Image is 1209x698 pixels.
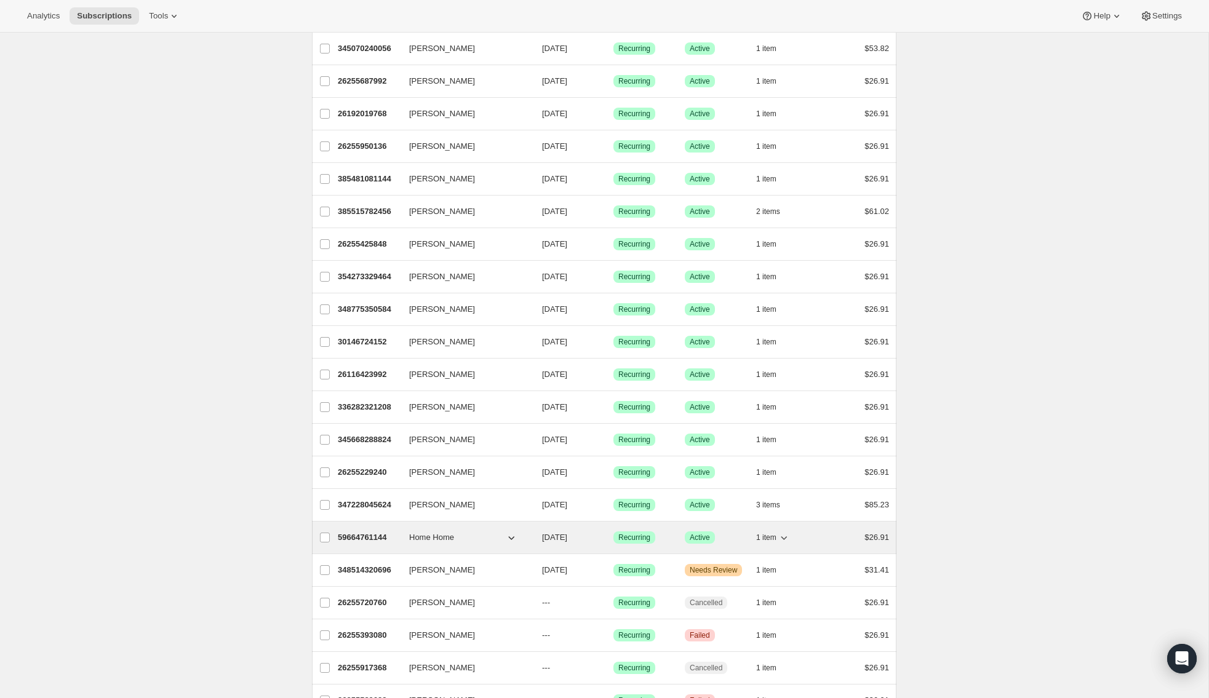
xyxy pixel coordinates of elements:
p: 26255229240 [338,466,399,478]
button: Tools [142,7,188,25]
span: [DATE] [542,565,567,574]
span: Recurring [618,402,650,412]
span: [DATE] [542,272,567,281]
div: 26255720760[PERSON_NAME]---SuccessRecurringCancelled1 item$26.91 [338,594,889,611]
div: 26255687992[PERSON_NAME][DATE]SuccessRecurringSuccessActive1 item$26.91 [338,73,889,90]
span: [PERSON_NAME] [409,205,475,218]
span: Active [690,109,710,119]
span: $85.23 [864,500,889,509]
span: [PERSON_NAME] [409,368,475,381]
span: 2 items [756,207,780,216]
button: [PERSON_NAME] [402,593,525,613]
span: 1 item [756,174,776,184]
span: Active [690,370,710,379]
div: 347228045624[PERSON_NAME][DATE]SuccessRecurringSuccessActive3 items$85.23 [338,496,889,514]
p: 345668288824 [338,434,399,446]
button: 1 item [756,301,790,318]
span: $26.91 [864,467,889,477]
div: 26116423992[PERSON_NAME][DATE]SuccessRecurringSuccessActive1 item$26.91 [338,366,889,383]
span: Active [690,304,710,314]
p: 26192019768 [338,108,399,120]
span: [DATE] [542,44,567,53]
span: Active [690,239,710,249]
span: [PERSON_NAME] [409,466,475,478]
span: [PERSON_NAME] [409,564,475,576]
span: [DATE] [542,76,567,85]
span: Active [690,402,710,412]
p: 26255720760 [338,597,399,609]
span: [PERSON_NAME] [409,75,475,87]
span: Recurring [618,141,650,151]
span: [DATE] [542,500,567,509]
span: [PERSON_NAME] [409,662,475,674]
button: 1 item [756,659,790,676]
span: $26.91 [864,239,889,248]
span: Failed [690,630,710,640]
span: Analytics [27,11,60,21]
span: Settings [1152,11,1182,21]
span: Recurring [618,533,650,542]
span: Recurring [618,174,650,184]
div: 348775350584[PERSON_NAME][DATE]SuccessRecurringSuccessActive1 item$26.91 [338,301,889,318]
span: Recurring [618,76,650,86]
button: [PERSON_NAME] [402,430,525,450]
div: 26255393080[PERSON_NAME]---SuccessRecurringCriticalFailed1 item$26.91 [338,627,889,644]
span: Active [690,500,710,510]
span: [PERSON_NAME] [409,303,475,315]
span: 3 items [756,500,780,510]
div: 59664761144Home Home[DATE]SuccessRecurringSuccessActive1 item$26.91 [338,529,889,546]
div: 354273329464[PERSON_NAME][DATE]SuccessRecurringSuccessActive1 item$26.91 [338,268,889,285]
span: $26.91 [864,435,889,444]
button: [PERSON_NAME] [402,169,525,189]
div: Open Intercom Messenger [1167,644,1197,673]
div: 348514320696[PERSON_NAME][DATE]SuccessRecurringWarningNeeds Review1 item$31.41 [338,561,889,579]
span: Recurring [618,435,650,445]
button: 1 item [756,366,790,383]
span: $26.91 [864,76,889,85]
span: Active [690,207,710,216]
span: [PERSON_NAME] [409,140,475,153]
span: [DATE] [542,402,567,411]
span: --- [542,630,550,640]
span: Active [690,337,710,347]
span: Active [690,435,710,445]
p: 385481081144 [338,173,399,185]
p: 26116423992 [338,368,399,381]
span: [PERSON_NAME] [409,108,475,120]
button: Analytics [20,7,67,25]
button: Help [1074,7,1130,25]
button: [PERSON_NAME] [402,71,525,91]
span: 1 item [756,304,776,314]
span: Active [690,533,710,542]
button: [PERSON_NAME] [402,234,525,254]
div: 26192019768[PERSON_NAME][DATE]SuccessRecurringSuccessActive1 item$26.91 [338,105,889,122]
span: Recurring [618,630,650,640]
button: 1 item [756,333,790,351]
div: 385481081144[PERSON_NAME][DATE]SuccessRecurringSuccessActive1 item$26.91 [338,170,889,188]
span: [PERSON_NAME] [409,271,475,283]
button: 1 item [756,627,790,644]
span: [DATE] [542,174,567,183]
button: 1 item [756,73,790,90]
span: $26.91 [864,370,889,379]
button: [PERSON_NAME] [402,39,525,58]
span: $31.41 [864,565,889,574]
span: 1 item [756,44,776,54]
div: 26255229240[PERSON_NAME][DATE]SuccessRecurringSuccessActive1 item$26.91 [338,464,889,481]
button: [PERSON_NAME] [402,625,525,645]
span: [DATE] [542,109,567,118]
button: [PERSON_NAME] [402,332,525,352]
p: 26255425848 [338,238,399,250]
span: Recurring [618,370,650,379]
div: 26255950136[PERSON_NAME][DATE]SuccessRecurringSuccessActive1 item$26.91 [338,138,889,155]
span: [DATE] [542,304,567,314]
p: 26255950136 [338,140,399,153]
button: [PERSON_NAME] [402,658,525,678]
button: [PERSON_NAME] [402,462,525,482]
span: 1 item [756,141,776,151]
span: [PERSON_NAME] [409,42,475,55]
span: [DATE] [542,207,567,216]
button: [PERSON_NAME] [402,267,525,287]
span: 1 item [756,467,776,477]
span: Recurring [618,207,650,216]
